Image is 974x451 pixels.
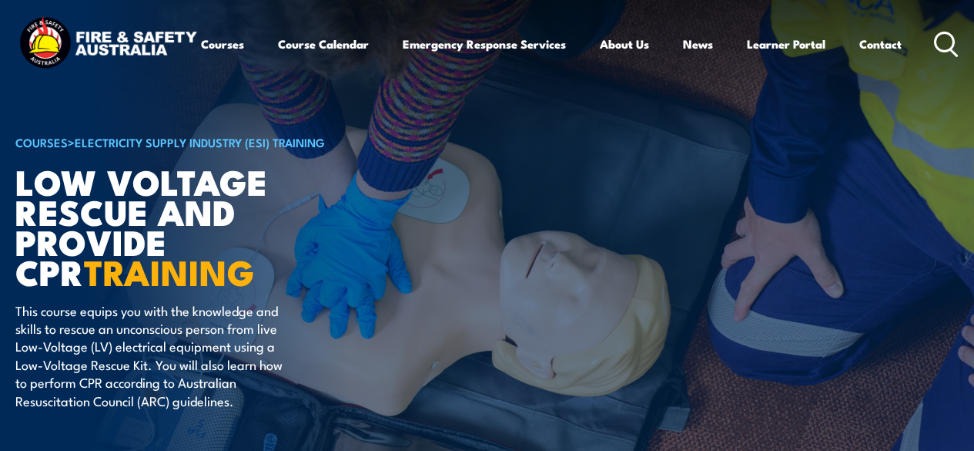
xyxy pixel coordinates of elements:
p: This course equips you with the knowledge and skills to rescue an unconscious person from live Lo... [15,301,296,409]
a: Course Calendar [278,25,369,62]
a: Emergency Response Services [403,25,566,62]
a: News [683,25,713,62]
h1: Low Voltage Rescue and Provide CPR [15,166,396,287]
a: About Us [600,25,649,62]
a: Electricity Supply Industry (ESI) Training [75,133,325,150]
strong: TRAINING [84,244,255,298]
h6: > [15,133,396,151]
a: Contact [859,25,902,62]
a: Courses [201,25,244,62]
a: COURSES [15,133,68,150]
a: Learner Portal [747,25,825,62]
